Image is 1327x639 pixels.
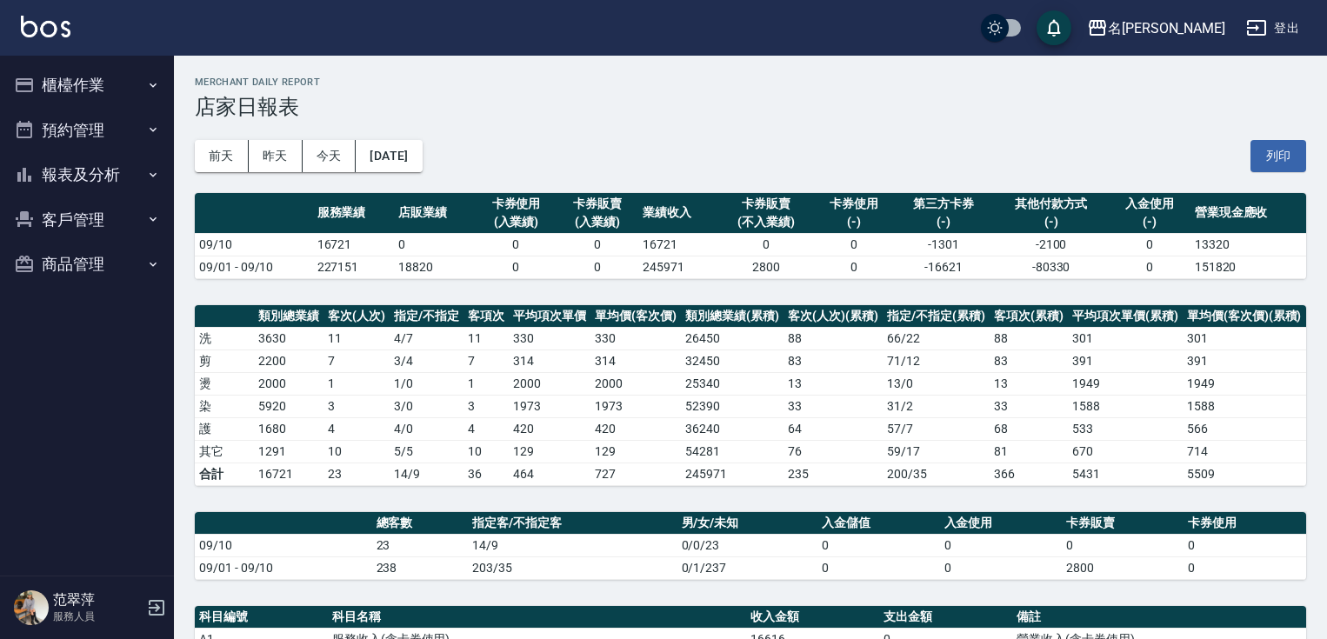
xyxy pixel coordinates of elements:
[1250,140,1306,172] button: 列印
[724,195,809,213] div: 卡券販賣
[468,534,677,556] td: 14/9
[1109,233,1190,256] td: 0
[990,463,1068,485] td: 366
[390,349,463,372] td: 3 / 4
[990,395,1068,417] td: 33
[463,463,509,485] td: 36
[509,372,590,395] td: 2000
[784,305,883,328] th: 客次(人次)(累積)
[561,213,634,231] div: (入業績)
[993,256,1109,278] td: -80330
[313,193,395,234] th: 服務業績
[990,440,1068,463] td: 81
[254,327,323,349] td: 3630
[883,372,990,395] td: 13 / 0
[1062,534,1184,556] td: 0
[7,197,167,243] button: 客戶管理
[195,256,313,278] td: 09/01 - 09/10
[323,395,390,417] td: 3
[53,609,142,624] p: 服務人員
[476,233,557,256] td: 0
[480,195,553,213] div: 卡券使用
[1062,556,1184,579] td: 2800
[1068,463,1183,485] td: 5431
[590,327,681,349] td: 330
[509,305,590,328] th: 平均項次單價
[1183,417,1306,440] td: 566
[254,440,323,463] td: 1291
[681,349,784,372] td: 32450
[1068,372,1183,395] td: 1949
[1183,349,1306,372] td: 391
[463,349,509,372] td: 7
[323,463,390,485] td: 23
[1190,233,1306,256] td: 13320
[899,213,989,231] div: (-)
[476,256,557,278] td: 0
[883,327,990,349] td: 66 / 22
[1068,349,1183,372] td: 391
[990,372,1068,395] td: 13
[7,108,167,153] button: 預約管理
[940,556,1062,579] td: 0
[590,395,681,417] td: 1973
[990,305,1068,328] th: 客項次(累積)
[719,256,813,278] td: 2800
[468,512,677,535] th: 指定客/不指定客
[1068,395,1183,417] td: 1588
[724,213,809,231] div: (不入業績)
[590,349,681,372] td: 314
[883,305,990,328] th: 指定/不指定(累積)
[394,256,476,278] td: 18820
[784,395,883,417] td: 33
[1068,305,1183,328] th: 平均項次單價(累積)
[1183,440,1306,463] td: 714
[1183,327,1306,349] td: 301
[303,140,357,172] button: 今天
[195,463,254,485] td: 合計
[463,440,509,463] td: 10
[638,256,720,278] td: 245971
[883,463,990,485] td: 200/35
[313,256,395,278] td: 227151
[997,195,1104,213] div: 其他付款方式
[817,512,939,535] th: 入金儲值
[784,463,883,485] td: 235
[883,440,990,463] td: 59 / 17
[390,395,463,417] td: 3 / 0
[1068,327,1183,349] td: 301
[195,140,249,172] button: 前天
[1012,606,1306,629] th: 備註
[195,372,254,395] td: 燙
[681,327,784,349] td: 26450
[254,305,323,328] th: 類別總業績
[895,233,993,256] td: -1301
[681,440,784,463] td: 54281
[372,534,469,556] td: 23
[390,463,463,485] td: 14/9
[390,327,463,349] td: 4 / 7
[817,534,939,556] td: 0
[997,213,1104,231] div: (-)
[1037,10,1071,45] button: save
[372,512,469,535] th: 總客數
[195,95,1306,119] h3: 店家日報表
[990,417,1068,440] td: 68
[784,349,883,372] td: 83
[254,417,323,440] td: 1680
[681,372,784,395] td: 25340
[677,556,818,579] td: 0/1/237
[561,195,634,213] div: 卡券販賣
[323,327,390,349] td: 11
[195,77,1306,88] h2: Merchant Daily Report
[394,233,476,256] td: 0
[195,327,254,349] td: 洗
[677,512,818,535] th: 男/女/未知
[940,534,1062,556] td: 0
[590,440,681,463] td: 129
[195,305,1306,486] table: a dense table
[313,233,395,256] td: 16721
[895,256,993,278] td: -16621
[53,591,142,609] h5: 范翠萍
[638,193,720,234] th: 業績收入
